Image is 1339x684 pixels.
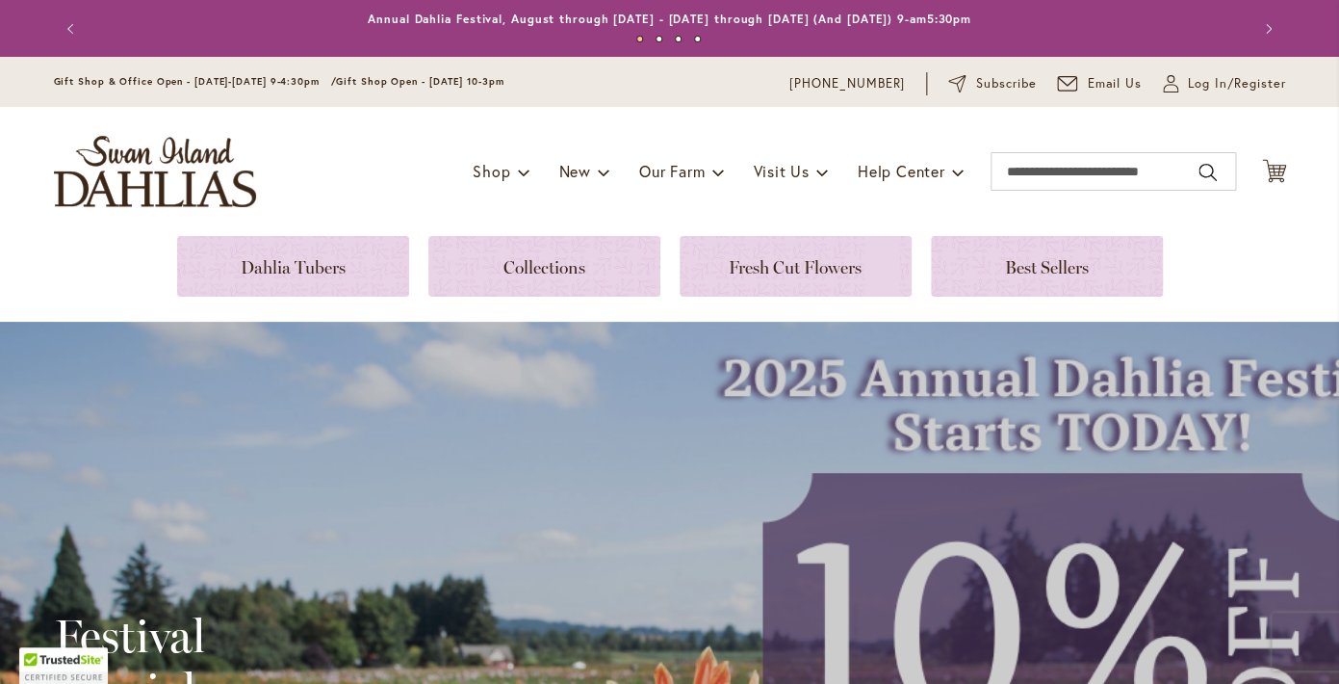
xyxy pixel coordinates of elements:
[789,74,906,93] a: [PHONE_NUMBER]
[639,161,705,181] span: Our Farm
[54,75,337,88] span: Gift Shop & Office Open - [DATE]-[DATE] 9-4:30pm /
[473,161,510,181] span: Shop
[1248,10,1286,48] button: Next
[54,136,256,207] a: store logo
[1087,74,1142,93] span: Email Us
[694,36,701,42] button: 4 of 4
[656,36,662,42] button: 2 of 4
[858,161,945,181] span: Help Center
[54,10,92,48] button: Previous
[1163,74,1286,93] a: Log In/Register
[675,36,682,42] button: 3 of 4
[948,74,1036,93] a: Subscribe
[1057,74,1142,93] a: Email Us
[1188,74,1286,93] span: Log In/Register
[636,36,643,42] button: 1 of 4
[976,74,1037,93] span: Subscribe
[558,161,590,181] span: New
[753,161,809,181] span: Visit Us
[368,12,971,26] a: Annual Dahlia Festival, August through [DATE] - [DATE] through [DATE] (And [DATE]) 9-am5:30pm
[336,75,503,88] span: Gift Shop Open - [DATE] 10-3pm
